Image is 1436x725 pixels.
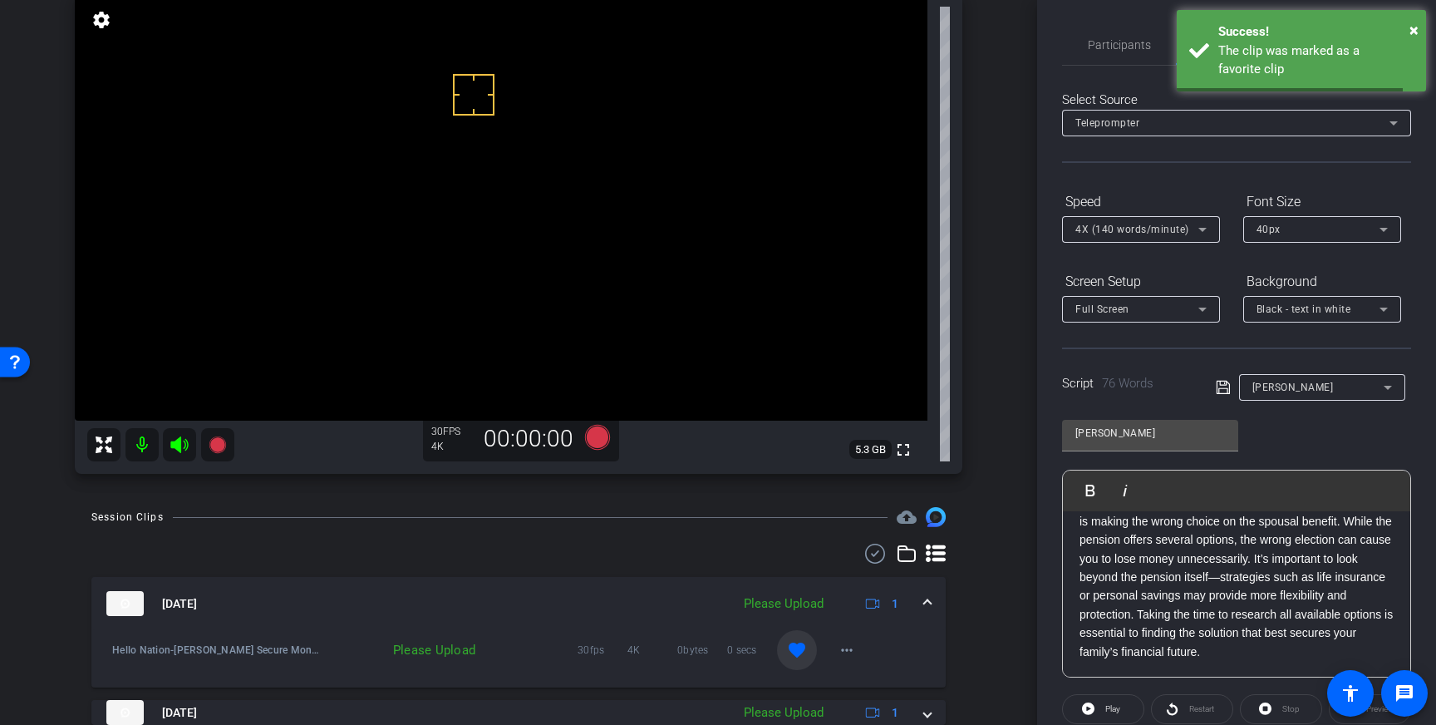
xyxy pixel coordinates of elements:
div: 4K [431,440,473,453]
div: Screen Setup [1062,268,1220,296]
span: Black - text in white [1256,303,1351,315]
span: 0bytes [677,642,727,658]
div: Success! [1218,22,1414,42]
span: Play [1105,704,1120,713]
span: 4K [627,642,677,658]
mat-expansion-panel-header: thumb-nail[DATE]Please Upload1 [91,700,946,725]
span: Hello Nation-[PERSON_NAME] Secure Money Management - Financial Services-2025-09-19-12-18-43-984-0 [112,642,319,658]
mat-icon: message [1394,683,1414,703]
mat-icon: settings [90,10,113,30]
span: [PERSON_NAME] [1252,382,1334,393]
span: Participants [1088,39,1151,51]
span: 5.3 GB [849,440,892,460]
mat-icon: more_horiz [837,640,857,660]
button: Play [1062,694,1144,724]
div: Script [1062,374,1193,393]
div: Please Upload [735,594,832,614]
div: The clip was marked as a favorite clip [1218,42,1414,79]
span: Teleprompter [1075,117,1139,129]
div: thumb-nail[DATE]Please Upload1 [91,630,946,688]
span: Destinations for your clips [897,507,917,527]
img: thumb-nail [106,591,144,616]
p: One of the most common mistakes with pension withdrawals is making the wrong choice on the spousa... [1079,494,1394,662]
mat-icon: cloud_upload [897,507,917,527]
img: Session clips [926,507,946,527]
span: 4X (140 words/minute) [1075,224,1189,235]
mat-icon: accessibility [1340,683,1360,703]
mat-icon: favorite [787,640,807,660]
mat-expansion-panel-header: thumb-nail[DATE]Please Upload1 [91,577,946,630]
div: Font Size [1243,188,1401,216]
span: 1 [892,704,898,722]
div: Select Source [1062,91,1411,110]
span: 30fps [578,642,627,658]
mat-icon: fullscreen [893,440,913,460]
div: Please Upload [735,703,832,723]
div: Please Upload [319,642,484,658]
span: 40px [1256,224,1281,235]
div: Background [1243,268,1401,296]
div: Session Clips [91,509,164,525]
div: 00:00:00 [473,425,584,453]
img: thumb-nail [106,700,144,725]
input: Title [1075,423,1225,443]
button: Close [1409,17,1419,42]
span: Full Screen [1075,303,1129,315]
span: 76 Words [1102,376,1153,391]
span: 0 secs [727,642,777,658]
div: 30 [431,425,473,438]
span: 1 [892,595,898,613]
span: FPS [443,426,460,437]
span: [DATE] [162,595,197,613]
div: Speed [1062,188,1220,216]
span: [DATE] [162,704,197,722]
span: × [1409,20,1419,40]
